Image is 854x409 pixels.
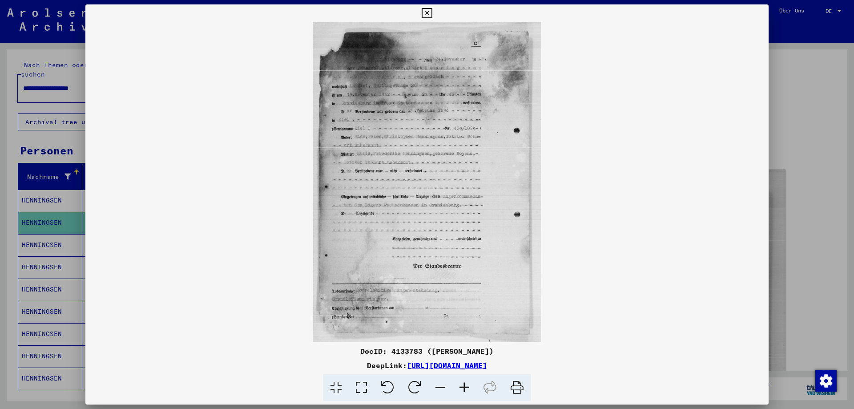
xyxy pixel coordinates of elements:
div: DocID: 4133783 ([PERSON_NAME]) [85,346,769,356]
div: Zustimmung ändern [815,370,836,391]
a: [URL][DOMAIN_NAME] [407,361,487,370]
img: Zustimmung ändern [815,370,837,392]
img: 001.jpg [85,22,769,342]
div: DeepLink: [85,360,769,371]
